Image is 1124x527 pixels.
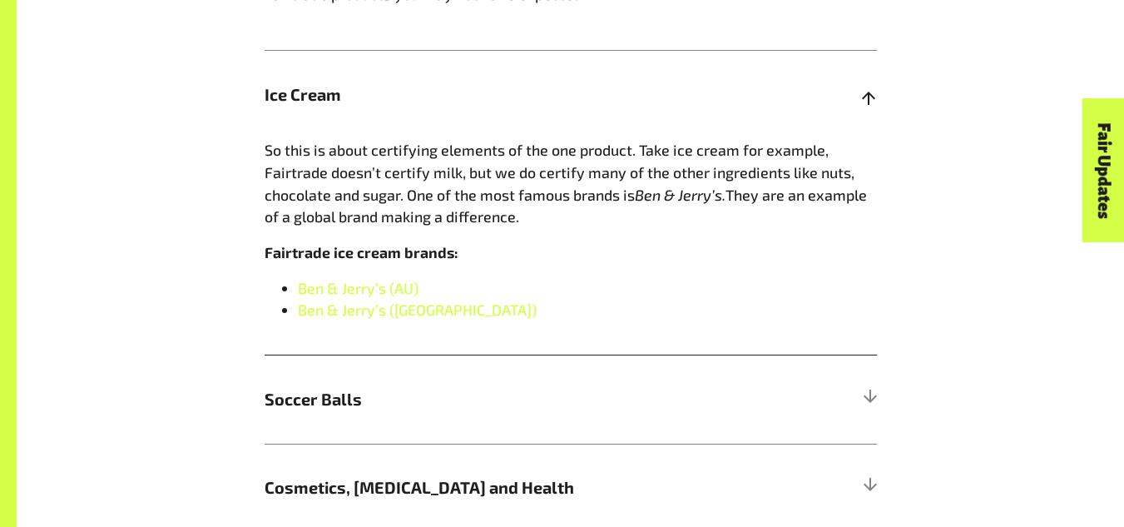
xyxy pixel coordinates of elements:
span: Soccer Balls [265,387,724,412]
span: Cosmetics, [MEDICAL_DATA] and Health [265,475,724,500]
a: Ben & Jerry’s ([GEOGRAPHIC_DATA]) [298,301,537,319]
span: Ice Cream [265,82,724,107]
a: Ben & Jerry’s (AU) [298,279,418,297]
span: So this is about certifying elements of the one product. Take ice cream for example, Fairtrade do... [265,141,854,203]
strong: Fairtrade ice cream brands: [265,243,458,261]
span: Ben & Jerry’s. [635,186,725,204]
